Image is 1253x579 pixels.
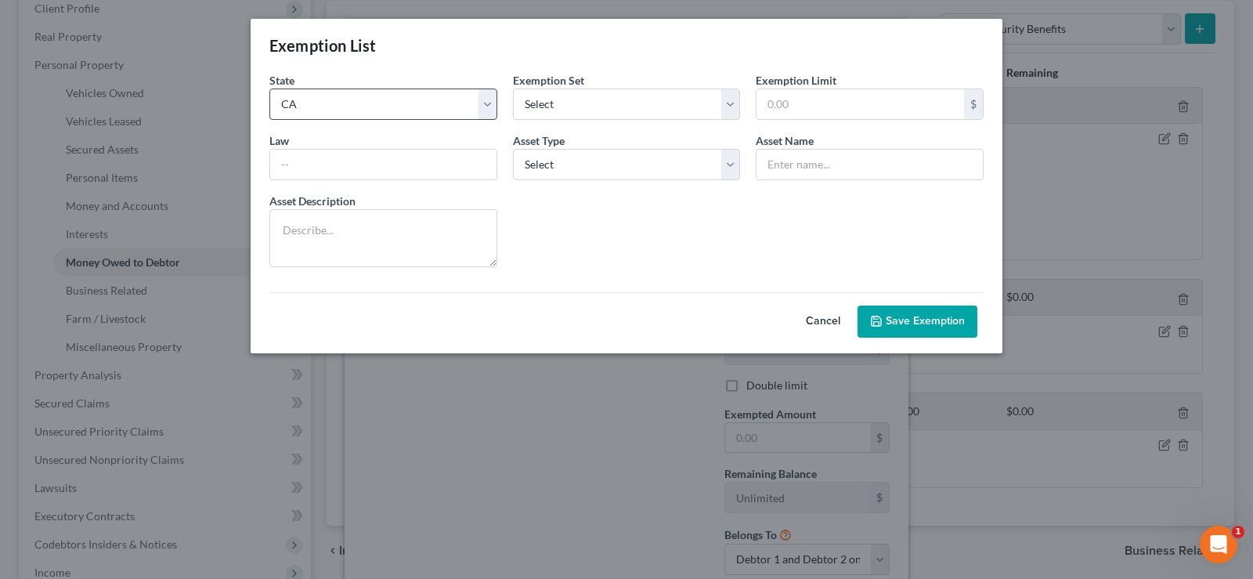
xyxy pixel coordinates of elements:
[269,72,294,89] label: State
[513,134,565,147] span: Asset Type
[964,89,983,119] div: $
[269,194,356,208] span: Asset Description
[270,150,497,179] input: --
[269,34,377,56] div: Exemption List
[1232,526,1244,538] span: 1
[858,306,977,338] button: Save Exemption
[789,306,858,338] button: Cancel
[269,134,289,147] span: Law
[1200,526,1237,563] iframe: Intercom live chat
[756,74,836,87] span: Exemption Limit
[513,72,584,89] label: Exemption Set
[756,89,964,119] input: 0.00
[756,134,814,147] span: Asset Name
[756,150,983,179] input: Enter name...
